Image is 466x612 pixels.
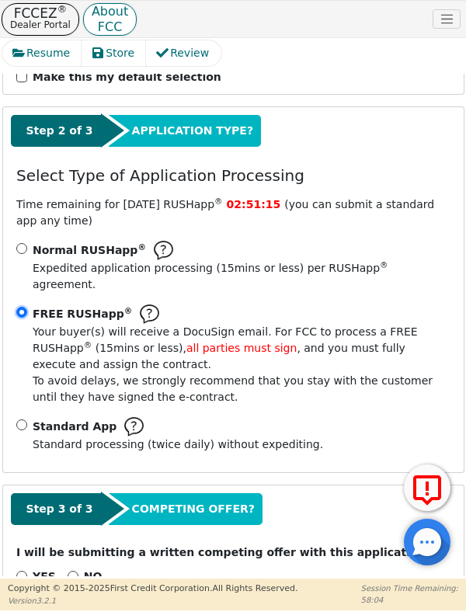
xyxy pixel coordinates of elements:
[2,3,79,36] button: FCCEZ®Dealer Portal
[227,198,281,210] span: 02:51:15
[132,501,255,517] span: COMPETING OFFER?
[84,569,103,585] p: NO
[106,45,134,61] span: Store
[8,595,297,607] p: Version 3.2.1
[82,40,147,66] button: Store
[33,438,323,450] span: Standard processing (twice daily) without expediting.
[212,583,297,593] span: All Rights Reserved.
[140,304,159,324] img: Help Bubble
[33,262,388,290] span: Expedited application processing ( 15 mins or less) per RUSHapp agreement.
[84,340,92,349] sup: ®
[33,569,56,585] p: YES
[124,306,133,315] sup: ®
[16,166,304,185] h3: Select Type of Application Processing
[361,582,458,594] p: Session Time Remaining:
[33,308,132,320] span: FREE RUSHapp
[33,325,418,370] span: Your buyer(s) will receive a DocuSign email. For FCC to process a FREE RUSHapp ( 15 mins or less)...
[16,544,450,561] p: I will be submitting a written competing offer with this application
[154,241,173,260] img: Help Bubble
[92,23,128,31] p: FCC
[10,8,71,19] p: FCCEZ
[26,123,93,139] span: Step 2 of 3
[26,501,93,517] span: Step 3 of 3
[83,3,137,36] button: AboutFCC
[170,45,209,61] span: Review
[146,40,221,66] button: Review
[404,464,450,511] button: Report Error to FCC
[8,582,297,596] p: Copyright © 2015- 2025 First Credit Corporation.
[10,19,71,31] p: Dealer Portal
[380,260,388,269] sup: ®
[132,123,253,139] span: APPLICATION TYPE?
[2,40,82,66] button: Resume
[214,196,223,206] sup: ®
[186,342,297,354] span: all parties must sign
[16,198,434,227] span: (you can submit a standard app any time)
[26,45,70,61] span: Resume
[33,244,146,256] span: Normal RUSHapp
[92,8,128,16] p: About
[33,419,116,435] span: Standard App
[137,242,146,252] sup: ®
[33,69,221,85] p: Make this my default selection
[33,324,450,405] span: To avoid delays, we strongly recommend that you stay with the customer until they have signed the...
[124,417,144,436] img: Help Bubble
[57,3,68,15] sup: ®
[433,9,461,30] button: Toggle navigation
[16,198,223,210] span: Time remaining for [DATE] RUSHapp
[361,594,458,606] p: 58:04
